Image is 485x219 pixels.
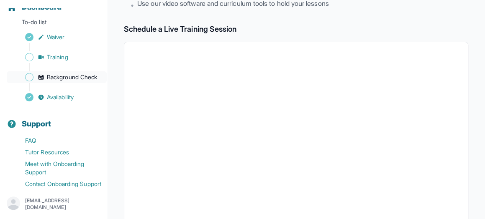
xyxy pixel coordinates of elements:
[7,178,107,190] a: Contact Onboarding Support
[7,146,107,158] a: Tutor Resources
[3,18,103,30] p: To-do list
[47,53,68,61] span: Training
[124,23,468,35] h2: Schedule a Live Training Session
[47,93,74,101] span: Availability
[22,118,51,130] span: Support
[7,91,107,103] a: Availability
[7,31,107,43] a: Waiver
[7,51,107,63] a: Training
[7,158,107,178] a: Meet with Onboarding Support
[3,105,103,133] button: Support
[7,135,107,146] a: FAQ
[47,33,64,41] span: Waiver
[7,196,100,211] button: [EMAIL_ADDRESS][DOMAIN_NAME]
[7,71,107,83] a: Background Check
[25,197,100,211] p: [EMAIL_ADDRESS][DOMAIN_NAME]
[47,73,97,81] span: Background Check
